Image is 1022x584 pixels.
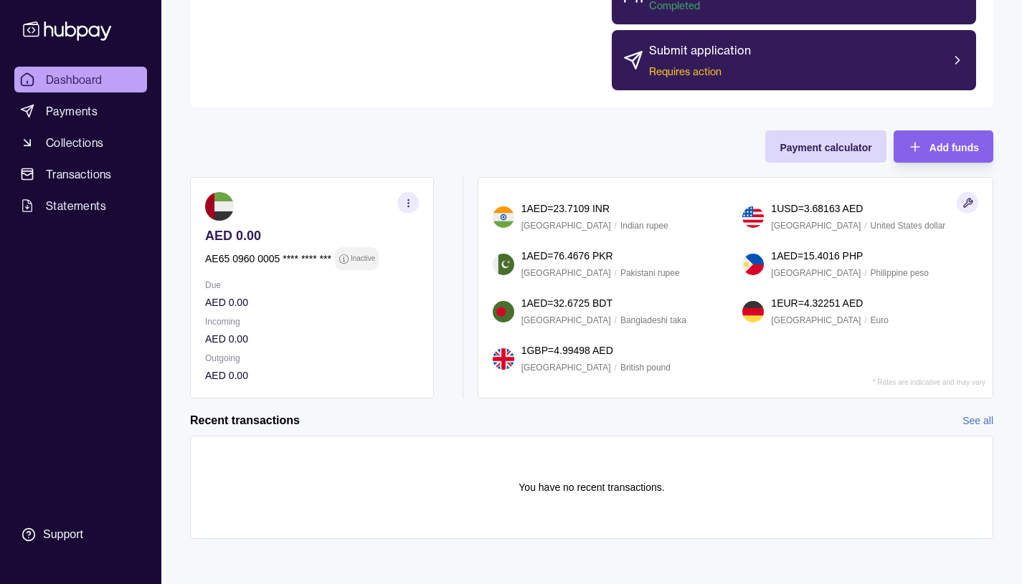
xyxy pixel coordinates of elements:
span: Statements [46,197,106,214]
p: Bangladeshi taka [620,312,686,328]
img: bd [493,301,514,322]
p: You have no recent transactions. [519,479,664,495]
p: 1 EUR = 4.32251 AED [771,295,863,311]
img: ae [205,192,234,221]
p: / [864,265,866,281]
a: Submit applicationRequires action [612,30,976,90]
span: Payments [46,102,98,120]
a: Dashboard [14,67,147,92]
p: [GEOGRAPHIC_DATA] [521,265,611,281]
p: Philippine peso [871,265,929,281]
img: ph [742,254,764,275]
p: Submit application [649,42,751,59]
p: / [615,265,617,281]
span: Requires action [649,64,751,79]
img: gb [493,348,514,370]
p: Inactive [351,251,375,267]
p: AED 0.00 [205,228,419,244]
p: [GEOGRAPHIC_DATA] [521,360,611,375]
p: AED 0.00 [205,295,419,310]
p: [GEOGRAPHIC_DATA] [771,265,861,281]
button: Payment calculator [765,130,886,163]
p: Pakistani rupee [620,265,680,281]
p: [GEOGRAPHIC_DATA] [521,312,611,328]
p: / [864,312,866,328]
span: Payment calculator [780,142,871,153]
p: / [615,312,617,328]
p: Due [205,277,419,293]
button: Add funds [894,130,993,163]
p: 1 USD = 3.68163 AED [771,201,863,216]
img: us [742,206,764,228]
p: [GEOGRAPHIC_DATA] [771,218,861,234]
img: pk [493,254,514,275]
p: * Rates are indicative and may vary [873,378,985,386]
span: Collections [46,134,103,151]
p: Incoming [205,314,419,330]
h2: Recent transactions [190,413,300,429]
p: AED 0.00 [205,368,419,383]
a: Support [14,520,147,550]
div: Support [43,527,83,542]
p: 1 AED = 15.4016 PHP [771,248,863,264]
p: Euro [871,312,889,328]
a: Payments [14,98,147,124]
p: / [615,218,617,234]
p: 1 AED = 76.4676 PKR [521,248,613,264]
a: Transactions [14,161,147,187]
p: United States dollar [871,218,946,234]
a: Collections [14,130,147,155]
p: 1 GBP = 4.99498 AED [521,343,613,358]
img: in [493,206,514,228]
p: Outgoing [205,350,419,366]
p: [GEOGRAPHIC_DATA] [521,218,611,234]
span: Add funds [929,142,979,153]
p: / [864,218,866,234]
span: Transactions [46,166,112,183]
p: British pound [620,360,671,375]
a: Statements [14,193,147,219]
p: / [615,360,617,375]
p: [GEOGRAPHIC_DATA] [771,312,861,328]
img: de [742,301,764,322]
p: Indian rupee [620,218,668,234]
a: See all [962,413,993,429]
p: 1 AED = 23.7109 INR [521,201,610,216]
span: Dashboard [46,71,103,88]
p: 1 AED = 32.6725 BDT [521,295,612,311]
p: AED 0.00 [205,331,419,347]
